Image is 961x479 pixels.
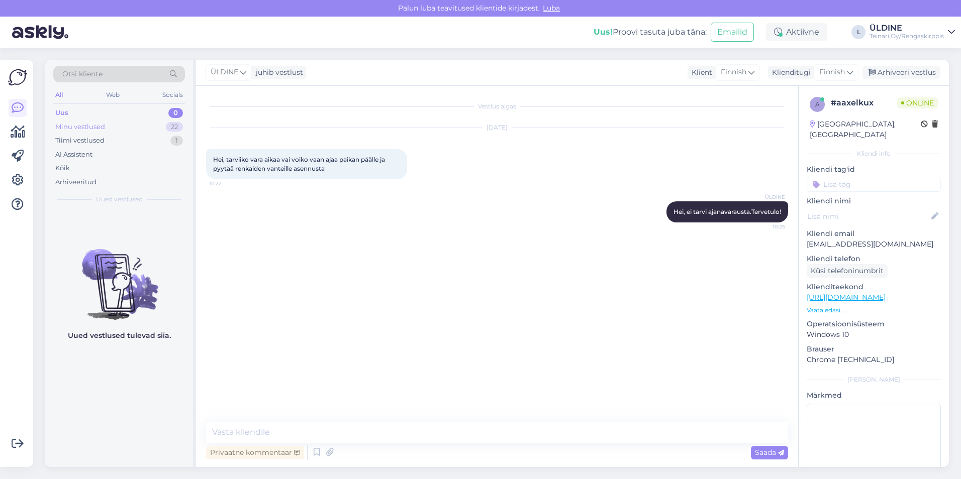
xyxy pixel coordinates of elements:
p: Kliendi email [807,228,941,239]
div: Kõik [55,163,70,173]
span: Online [897,97,938,108]
div: 1 [170,136,183,146]
p: Uued vestlused tulevad siia. [68,330,171,341]
img: No chats [45,231,193,321]
div: Privaatne kommentaar [206,446,304,459]
div: [DATE] [206,123,788,132]
div: Uus [55,108,68,118]
div: 0 [168,108,183,118]
div: [GEOGRAPHIC_DATA], [GEOGRAPHIC_DATA] [810,119,921,140]
div: Web [104,88,122,101]
div: Aktiivne [766,23,827,41]
span: Finnish [721,67,746,78]
div: Tiimi vestlused [55,136,105,146]
div: Arhiveeritud [55,177,97,187]
a: [URL][DOMAIN_NAME] [807,293,886,302]
p: Kliendi nimi [807,196,941,206]
p: Chrome [TECHNICAL_ID] [807,354,941,365]
div: ÜLDINE [870,24,944,32]
p: Brauser [807,344,941,354]
span: Finnish [819,67,845,78]
div: Kliendi info [807,149,941,158]
div: Socials [160,88,185,101]
div: Klient [688,67,712,78]
div: Teinari Oy/Rengaskirppis [870,32,944,40]
p: Kliendi telefon [807,254,941,264]
div: Klienditugi [768,67,811,78]
span: Uued vestlused [96,195,143,204]
button: Emailid [711,23,754,42]
div: Küsi telefoninumbrit [807,264,888,278]
input: Lisa nimi [807,211,929,222]
div: # aaxelkux [831,97,897,109]
span: Hei, tarviiko vara aikaa vai voiko vaan ajaa paikan päälle ja pyytää renkaiden vanteille asennusta [213,156,387,172]
div: juhib vestlust [252,67,303,78]
p: Operatsioonisüsteem [807,319,941,329]
span: ÜLDINE [747,193,785,201]
span: 10:25 [747,223,785,230]
span: 10:22 [209,180,247,187]
p: Vaata edasi ... [807,306,941,315]
div: Proovi tasuta juba täna: [594,26,707,38]
a: ÜLDINETeinari Oy/Rengaskirppis [870,24,955,40]
div: [PERSON_NAME] [807,375,941,384]
span: a [815,100,820,108]
div: L [851,25,866,39]
div: Minu vestlused [55,122,105,132]
div: Vestlus algas [206,102,788,111]
b: Uus! [594,27,613,37]
p: Märkmed [807,390,941,401]
div: All [53,88,65,101]
img: Askly Logo [8,68,27,87]
span: Saada [755,448,784,457]
p: Klienditeekond [807,282,941,292]
p: Kliendi tag'id [807,164,941,175]
div: AI Assistent [55,150,92,160]
div: 22 [166,122,183,132]
input: Lisa tag [807,177,941,192]
p: Windows 10 [807,329,941,340]
p: [EMAIL_ADDRESS][DOMAIN_NAME] [807,239,941,250]
span: Hei, ei tarvi ajanavarausta.Tervetulo! [674,208,781,215]
span: Otsi kliente [62,69,103,79]
span: Luba [540,4,563,13]
span: ÜLDINE [211,67,238,78]
div: Arhiveeri vestlus [862,66,940,79]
